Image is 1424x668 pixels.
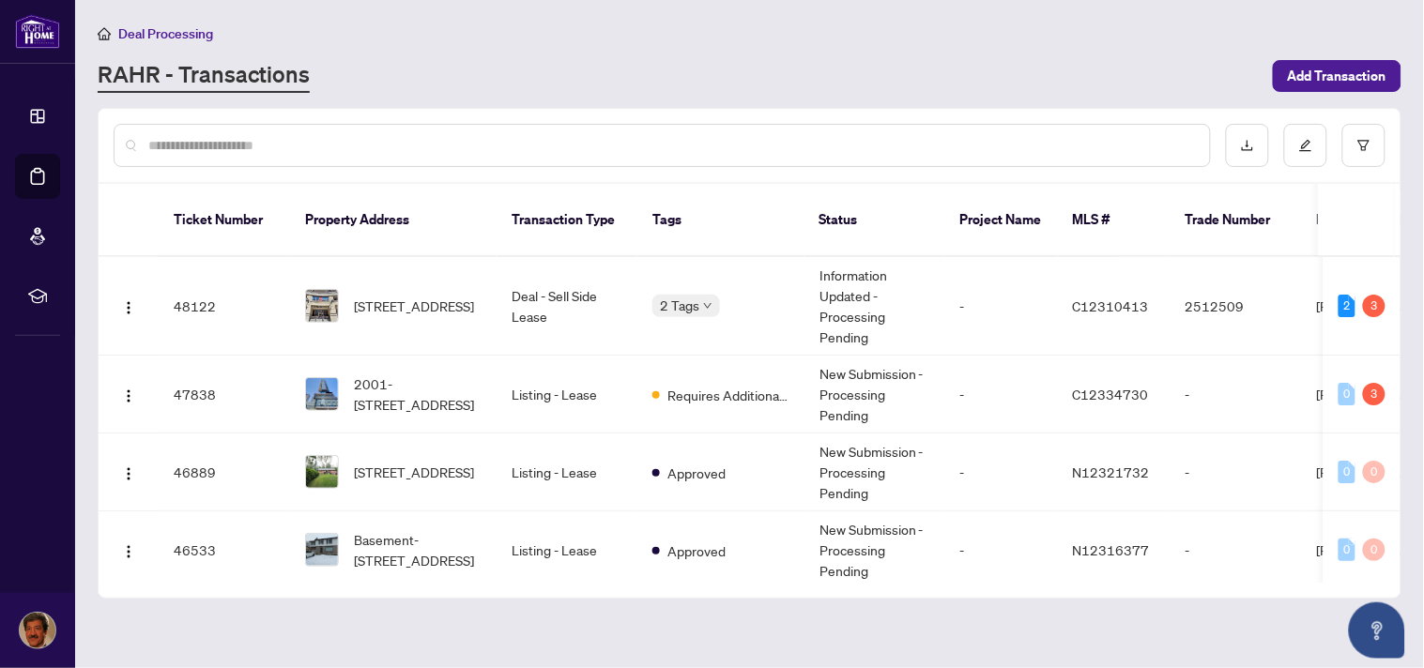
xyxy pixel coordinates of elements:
td: - [945,257,1058,356]
span: filter [1357,139,1370,152]
div: 0 [1363,461,1386,483]
div: 0 [1339,539,1355,561]
div: 3 [1363,295,1386,317]
button: download [1226,124,1269,167]
button: Logo [114,535,144,565]
img: thumbnail-img [306,378,338,410]
span: edit [1299,139,1312,152]
img: Logo [121,544,136,559]
img: Logo [121,388,136,403]
td: 47838 [159,356,290,433]
span: Approved [667,540,726,561]
th: Transaction Type [497,184,637,257]
span: [STREET_ADDRESS] [354,296,474,316]
td: 46889 [159,433,290,511]
span: Deal Processing [118,25,213,42]
div: 3 [1363,383,1386,405]
span: 2001-[STREET_ADDRESS] [354,373,482,415]
td: Listing - Lease [497,433,637,511]
td: - [1171,433,1302,511]
img: Logo [121,466,136,481]
img: thumbnail-img [306,456,338,488]
th: Status [804,184,945,257]
th: Property Address [290,184,497,257]
span: N12316377 [1073,541,1150,558]
td: Listing - Lease [497,356,637,433]
div: 0 [1339,383,1355,405]
span: down [703,301,712,311]
button: Add Transaction [1273,60,1401,92]
img: Logo [121,300,136,315]
button: Logo [114,291,144,321]
img: thumbnail-img [306,290,338,322]
button: filter [1342,124,1386,167]
span: Basement-[STREET_ADDRESS] [354,529,482,570]
td: New Submission - Processing Pending [804,356,945,433]
img: Profile Icon [20,613,55,648]
button: Open asap [1349,602,1405,659]
div: 0 [1339,461,1355,483]
th: Project Name [945,184,1058,257]
th: Trade Number [1171,184,1302,257]
span: home [98,27,111,40]
span: Requires Additional Docs [667,385,789,405]
td: - [1171,511,1302,589]
td: 46533 [159,511,290,589]
td: Deal - Sell Side Lease [497,257,637,356]
img: thumbnail-img [306,534,338,566]
span: 2 Tags [660,295,699,316]
a: RAHR - Transactions [98,59,310,93]
button: edit [1284,124,1327,167]
span: C12310413 [1073,297,1149,314]
td: 2512509 [1171,257,1302,356]
img: logo [15,14,60,49]
td: New Submission - Processing Pending [804,511,945,589]
button: Logo [114,379,144,409]
th: MLS # [1058,184,1171,257]
span: Add Transaction [1288,61,1386,91]
th: Tags [637,184,804,257]
button: Logo [114,457,144,487]
td: - [945,433,1058,511]
span: Approved [667,463,726,483]
span: N12321732 [1073,463,1150,480]
div: 0 [1363,539,1386,561]
th: Ticket Number [159,184,290,257]
td: Listing - Lease [497,511,637,589]
span: C12334730 [1073,386,1149,402]
div: 2 [1339,295,1355,317]
td: 48122 [159,257,290,356]
span: download [1241,139,1254,152]
span: [STREET_ADDRESS] [354,462,474,482]
td: - [1171,356,1302,433]
td: - [945,356,1058,433]
td: New Submission - Processing Pending [804,433,945,511]
td: - [945,511,1058,589]
td: Information Updated - Processing Pending [804,257,945,356]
